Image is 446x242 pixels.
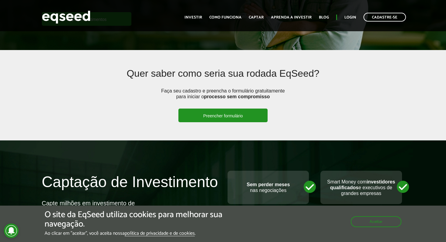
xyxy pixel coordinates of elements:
a: Cadastre-se [363,13,406,22]
div: Capte milhões em investimento de forma rápida e leve sua empresa para um novo patamar [42,200,139,221]
strong: investidores qualificados [330,179,395,190]
a: política de privacidade e de cookies [125,231,195,236]
p: Faça seu cadastro e preencha o formulário gratuitamente para iniciar o [159,88,287,109]
strong: Sem perder meses [247,182,290,187]
a: Investir [184,15,202,19]
a: Aprenda a investir [271,15,312,19]
button: Aceitar [351,216,401,227]
p: Ao clicar em "aceitar", você aceita nossa . [45,230,259,236]
p: nas negociações [234,182,303,193]
h2: Quer saber como seria sua rodada EqSeed? [79,68,367,88]
a: Login [344,15,356,19]
h2: Captação de Investimento [42,174,219,200]
h5: O site da EqSeed utiliza cookies para melhorar sua navegação. [45,210,259,229]
a: Blog [319,15,329,19]
p: Smart Money com e executivos de grandes empresas [326,179,396,197]
strong: processo sem compromisso [204,94,270,99]
a: Captar [249,15,264,19]
img: EqSeed [42,9,90,25]
a: Preencher formulário [178,109,268,122]
a: Como funciona [209,15,242,19]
